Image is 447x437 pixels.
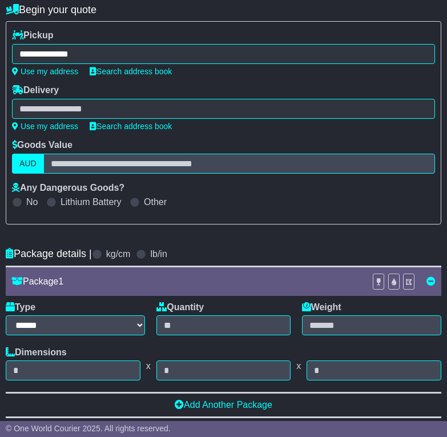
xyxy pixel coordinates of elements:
label: No [26,197,38,207]
a: Use my address [12,67,78,76]
a: Search address book [90,122,172,131]
label: Quantity [156,302,204,312]
a: Remove this item [426,276,436,286]
label: Pickup [12,30,53,41]
label: Weight [302,302,341,312]
label: Lithium Battery [61,197,122,207]
label: Dimensions [6,347,67,358]
label: lb/in [150,248,167,259]
label: Type [6,302,35,312]
label: Any Dangerous Goods? [12,182,124,193]
a: Add Another Package [175,400,272,410]
span: x [140,360,156,371]
label: kg/cm [106,248,131,259]
h4: Begin your quote [6,4,441,16]
div: Package [6,276,367,287]
span: © One World Courier 2025. All rights reserved. [6,424,171,433]
a: Use my address [12,122,78,131]
label: AUD [12,154,44,174]
span: 1 [58,276,63,286]
label: Other [144,197,167,207]
h4: Package details | [6,248,92,260]
span: x [291,360,307,371]
label: Goods Value [12,139,73,150]
a: Search address book [90,67,172,76]
label: Delivery [12,85,59,95]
